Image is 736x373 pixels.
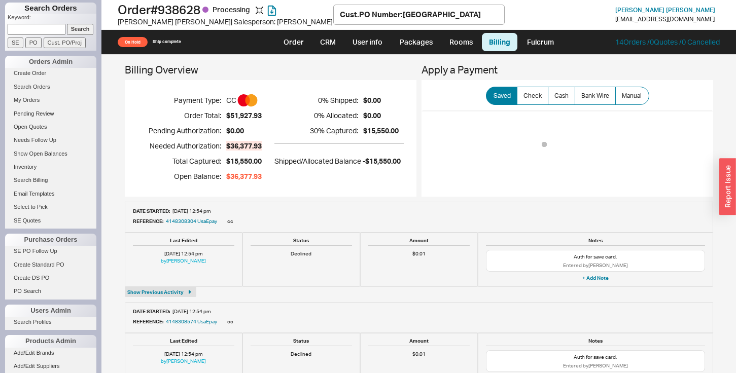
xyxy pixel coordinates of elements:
h5: Shipped/Allocated Balance [274,154,361,168]
a: Pending Review [5,108,96,119]
span: $36,377.93 [226,141,262,151]
span: $51,927.93 [226,110,262,121]
button: Show Previous Activity [125,287,196,297]
a: Search Profiles [5,317,96,327]
h6: Date Started: [133,208,170,213]
a: Order [276,33,311,51]
a: Open Quotes [5,122,96,132]
span: Needs Follow Up [14,137,56,143]
div: Users Admin [5,305,96,317]
span: $0.00 [226,126,244,136]
div: Auth for save card. [486,250,705,272]
a: Create DS PO [5,273,96,283]
div: Entered by [PERSON_NAME] [492,362,699,369]
h5: Total Captured: [137,154,221,169]
span: Show Previous Activity [127,288,184,295]
span: Cash [554,92,569,100]
span: Processing [213,5,252,14]
a: Inventory [5,162,96,172]
a: CRM [313,33,343,51]
div: Ship complete [153,39,181,45]
span: $0.01 [412,351,426,357]
div: Auth for save card. [486,350,705,372]
span: cc [227,218,233,224]
span: $15,550.00 [226,156,262,166]
a: Packages [392,33,440,51]
div: [EMAIL_ADDRESS][DOMAIN_NAME] [615,16,715,23]
p: Keyword: [8,14,96,24]
h5: Status [251,338,352,346]
div: Declined [251,250,352,257]
h5: Notes [486,338,705,346]
a: Email Templates [5,189,96,199]
span: CC [226,90,258,110]
a: My Orders [5,95,96,105]
span: Bank Wire [581,92,609,100]
a: Add/Edit Brands [5,348,96,358]
a: Create Order [5,68,96,79]
h5: 0 % Allocated: [274,108,358,123]
span: Saved [494,92,511,100]
h5: Notes [486,238,705,246]
a: Create Standard PO [5,259,96,270]
span: $0.00 [363,110,399,121]
a: 4148308574 UsaEpay [166,318,217,324]
span: [DATE] 12:54 pm [172,308,211,314]
a: Show Open Balances [5,148,96,159]
a: 4148308304 UsaEpay [166,218,217,224]
h5: Last Edited [133,238,234,246]
h5: Open Balance: [137,169,221,184]
span: Pending Review [14,110,54,117]
input: Cust. PO/Proj [44,38,86,48]
h6: Reference: [133,319,163,324]
input: Search [67,24,94,34]
h3: Apply a Payment [422,65,713,80]
a: 14Orders /0Quotes /0 Cancelled [615,38,720,46]
a: SE PO Follow Up [5,246,96,256]
a: PO Search [5,286,96,296]
a: [PERSON_NAME] [PERSON_NAME] [615,7,715,14]
h6: Reference: [133,218,163,223]
div: by [PERSON_NAME] [133,257,234,264]
span: cc [227,318,233,324]
div: Entered by [PERSON_NAME] [492,262,699,269]
a: Search Orders [5,82,96,92]
div: Orders Admin [5,56,96,68]
div: [PERSON_NAME] [PERSON_NAME] | Salesperson: [PERSON_NAME] [118,17,333,27]
span: $0.00 [363,95,399,105]
h5: Amount [368,238,470,246]
span: $15,550.00 [363,126,399,136]
h6: Date Started: [133,309,170,314]
div: [DATE] 12:54 pm [133,250,234,257]
h5: Status [251,238,352,246]
div: [DATE] 12:54 pm [133,350,234,357]
button: + Add Note [582,274,609,281]
a: Billing [482,33,517,51]
a: SE Quotes [5,215,96,226]
a: Fulcrum [519,33,561,51]
h5: Order Total: [137,108,221,123]
span: On Hold [118,37,148,47]
div: Cust. PO Number : [GEOGRAPHIC_DATA] [340,9,481,20]
div: Purchase Orders [5,234,96,246]
h5: 0 % Shipped: [274,93,358,108]
a: Rooms [442,33,480,51]
h5: Payment Type: [137,93,221,108]
span: Manual [622,92,642,100]
span: $36,377.93 [226,171,262,181]
h5: Last Edited [133,338,234,346]
a: Needs Follow Up [5,135,96,145]
a: Search Billing [5,175,96,185]
a: Add/Edit Suppliers [5,361,96,371]
input: SE [8,38,23,48]
span: [DATE] 12:54 pm [172,208,211,214]
span: Check [523,92,542,100]
a: Select to Pick [5,202,96,212]
h5: Pending Authorization: [137,123,221,138]
h5: Amount [368,338,470,346]
h3: Billing Overview [125,65,416,80]
h5: 30 % Captured: [274,123,358,138]
span: -$15,550.00 [363,157,401,165]
div: Products Admin [5,335,96,347]
h1: Order # 938628 [118,3,333,17]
